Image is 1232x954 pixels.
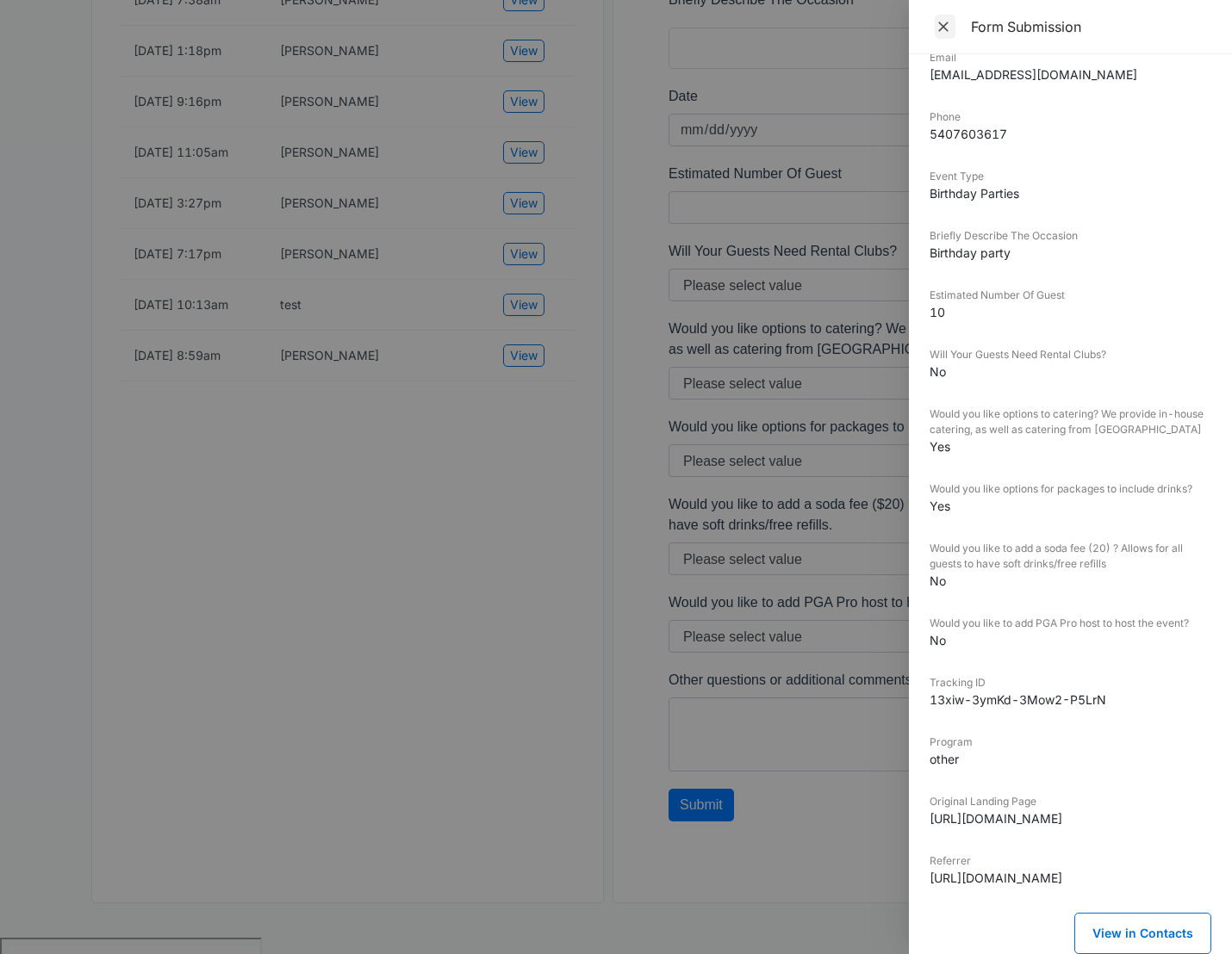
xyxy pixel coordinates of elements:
dd: Yes [930,497,1211,515]
dd: [URL][DOMAIN_NAME] [930,809,1211,827]
dt: Will Your Guests Need Rental Clubs? [930,347,1211,362]
dt: Event Type [930,169,1211,184]
dd: [URL][DOMAIN_NAME] [930,869,1211,887]
dt: Briefly Describe The Occasion [930,228,1211,244]
dd: [EMAIL_ADDRESS][DOMAIN_NAME] [930,65,1211,84]
dt: Would you like options for packages to include drinks? [930,481,1211,497]
dd: Yes [930,437,1211,455]
dt: Would you like options to catering? We provide in-house catering, as well as catering from [GEOGR... [930,406,1211,437]
img: tab_keywords_by_traffic_grey.svg [171,100,185,114]
dd: Birthday Parties [930,184,1211,202]
img: website_grey.svg [28,45,41,59]
dd: No [930,362,1211,381]
dt: Phone [930,109,1211,125]
dt: Program [930,734,1211,750]
dd: 10 [930,303,1211,321]
dt: Would you like to add a soda fee (20) ? Allows for all guests to have soft drinks/free refills [930,541,1211,572]
dt: Email [930,50,1211,65]
button: Close [930,14,961,40]
dd: 5407603617 [930,125,1211,143]
dt: Referrer [930,853,1211,869]
dd: 13xiw-3ymKd-3Mow2-P5LrN [930,691,1211,709]
dt: Tracking ID [930,675,1211,691]
dt: Estimated Number Of Guest [930,288,1211,303]
div: Domain: [DOMAIN_NAME] [45,45,190,59]
span: Close [935,15,955,39]
div: Keywords by Traffic [190,102,290,113]
dt: Would you like to add PGA Pro host to host the event? [930,616,1211,631]
button: View in Contacts [1074,913,1211,954]
dd: No [930,572,1211,590]
div: Domain Overview [65,102,154,113]
dd: Birthday party [930,244,1211,262]
img: tab_domain_overview_orange.svg [47,100,60,114]
div: v 4.0.25 [48,28,84,41]
dd: No [930,631,1211,649]
dd: other [930,750,1211,768]
dt: Original Landing Page [930,794,1211,809]
img: logo_orange.svg [28,28,41,41]
div: Form Submission [971,17,1211,36]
